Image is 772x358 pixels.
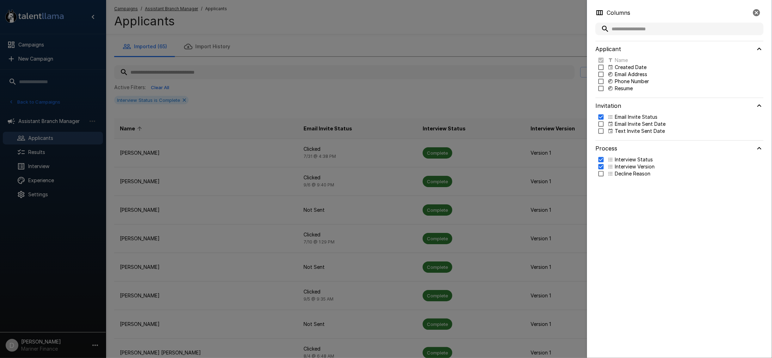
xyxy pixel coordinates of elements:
[607,8,630,17] p: Columns
[615,163,655,170] p: Interview Version
[615,128,665,135] p: Text Invite Sent Date
[615,64,647,71] p: Created Date
[615,85,633,92] p: Resume
[615,170,650,177] p: Decline Reason
[615,113,657,121] p: Email Invite Status
[595,101,621,111] h6: Invitation
[615,78,649,85] p: Phone Number
[615,156,653,163] p: Interview Status
[615,121,666,128] p: Email Invite Sent Date
[595,44,621,54] h6: Applicant
[615,71,647,78] p: Email Address
[615,57,628,64] p: Name
[595,143,617,153] h6: Process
